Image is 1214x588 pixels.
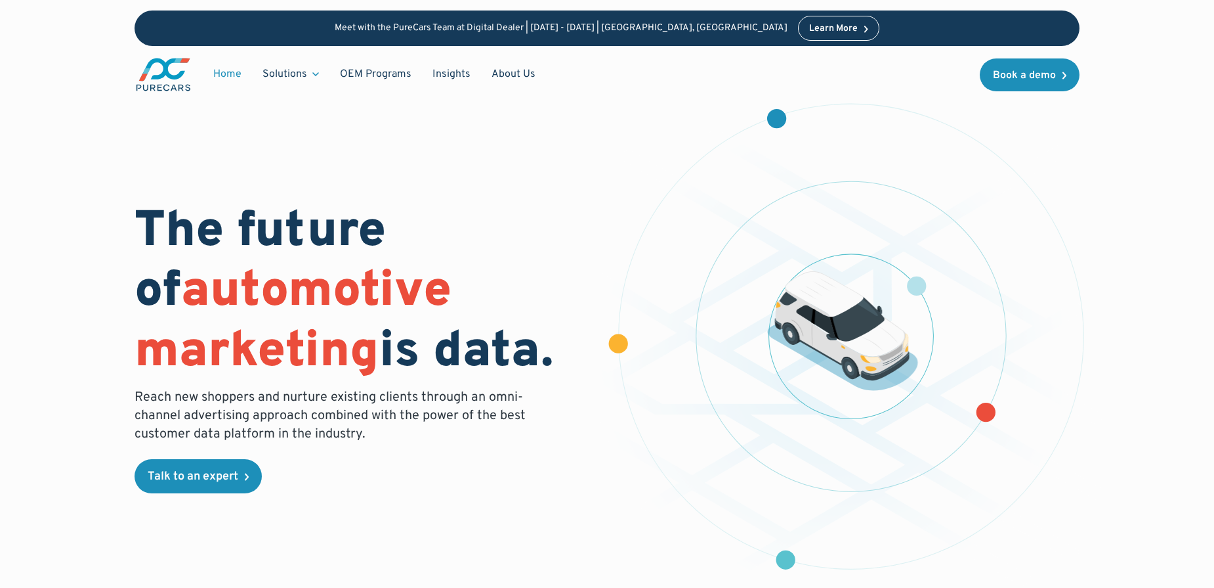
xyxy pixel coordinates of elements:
[135,459,262,493] a: Talk to an expert
[422,62,481,87] a: Insights
[135,57,192,93] img: purecars logo
[148,471,238,483] div: Talk to an expert
[135,57,192,93] a: main
[481,62,546,87] a: About Us
[252,62,329,87] div: Solutions
[135,203,591,383] h1: The future of is data.
[767,271,918,391] img: illustration of a vehicle
[203,62,252,87] a: Home
[335,23,787,34] p: Meet with the PureCars Team at Digital Dealer | [DATE] - [DATE] | [GEOGRAPHIC_DATA], [GEOGRAPHIC_...
[329,62,422,87] a: OEM Programs
[980,58,1079,91] a: Book a demo
[135,261,451,384] span: automotive marketing
[135,388,534,443] p: Reach new shoppers and nurture existing clients through an omni-channel advertising approach comb...
[262,67,307,81] div: Solutions
[993,70,1056,81] div: Book a demo
[798,16,879,41] a: Learn More
[809,24,858,34] div: Learn More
